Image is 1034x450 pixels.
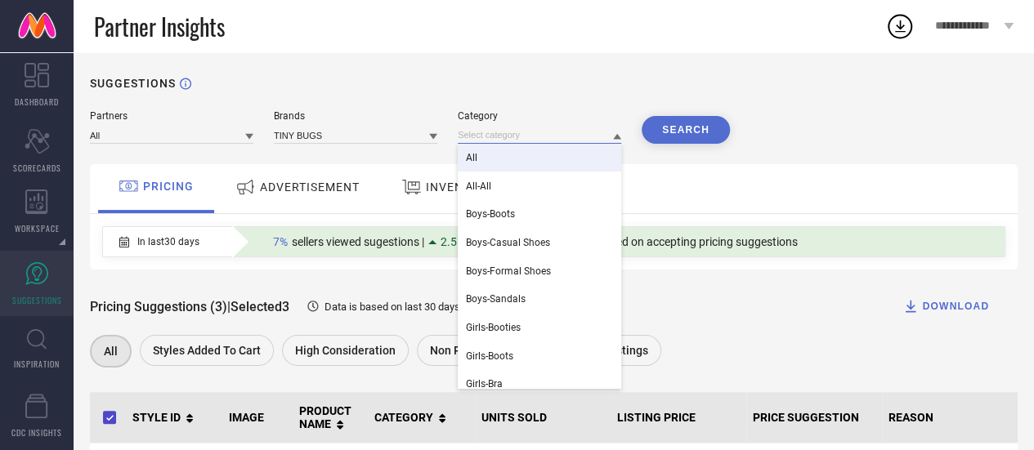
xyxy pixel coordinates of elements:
span: In last 30 days [137,236,199,247]
span: 7% [273,235,288,248]
th: IMAGE [222,392,293,443]
span: INVENTORY [426,180,495,194]
th: REASON [882,392,1018,443]
span: CDC INSIGHTS [11,426,62,439]
span: SUGGESTIONS [12,294,62,306]
span: WORKSPACE [15,222,60,234]
div: DOWNLOAD [902,298,989,314]
span: Selected 3 [231,299,289,314]
th: CATEGORY [368,392,475,443]
h1: SUGGESTIONS [90,77,176,90]
div: Boys-Casual Shoes [458,229,621,256]
div: All [458,144,621,172]
span: Non Performing Styles [430,344,547,357]
span: Partner Insights [94,10,225,43]
span: PRICING [143,180,194,193]
span: High Consideration [295,344,396,357]
span: Boys-Formal Shoes [466,265,551,277]
span: Boys-Boots [466,208,515,220]
span: INSPIRATION [14,358,60,370]
span: Girls-Booties [466,322,521,333]
input: Select category [458,127,621,144]
span: Pricing Suggestions (3) [90,299,227,314]
div: All-All [458,172,621,200]
button: Search [642,116,730,144]
th: PRODUCT NAME [293,392,368,443]
div: Boys-Sandals [458,285,621,313]
span: Data is based on last 30 days and was last updated on [DATE] . [325,301,611,313]
span: All [466,152,477,163]
span: Styles Added To Cart [153,344,261,357]
div: Brands [274,110,437,122]
div: Boys-Formal Shoes [458,257,621,285]
span: SCORECARDS [13,162,61,174]
span: DASHBOARD [15,96,59,108]
span: Girls-Boots [466,350,513,362]
span: 2.5 [441,235,457,248]
button: DOWNLOAD [882,290,1009,323]
span: All-All [466,180,491,192]
span: ADVERTISEMENT [260,180,360,194]
div: Category [458,110,621,122]
span: times Sales uptake was observed on accepting pricing suggestions [461,235,798,248]
span: | [227,299,231,314]
th: LISTING PRICE [611,392,746,443]
span: Girls-Bra [466,378,503,390]
th: STYLE ID [126,392,222,443]
div: Percentage of sellers who have viewed suggestions for the current Insight Type [265,231,806,252]
th: PRICE SUGGESTION [746,392,882,443]
div: Girls-Booties [458,314,621,341]
div: Girls-Bra [458,370,621,398]
div: Open download list [885,11,915,41]
span: All [104,345,118,358]
span: sellers viewed sugestions | [292,235,424,248]
th: UNITS SOLD [475,392,611,443]
div: Girls-Boots [458,342,621,370]
div: Boys-Boots [458,200,621,228]
span: Boys-Casual Shoes [466,237,550,248]
span: Boys-Sandals [466,293,526,305]
div: Partners [90,110,253,122]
